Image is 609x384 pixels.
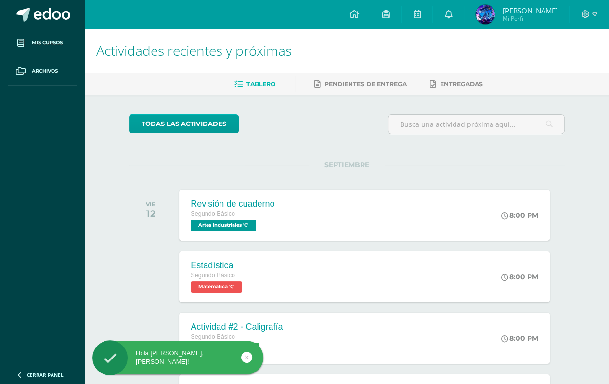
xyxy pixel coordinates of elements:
a: Mis cursos [8,29,77,57]
span: Tablero [246,80,275,87]
span: SEPTIEMBRE [309,161,385,169]
a: Entregadas [430,76,483,92]
div: Estadística [191,260,245,271]
div: Hola [PERSON_NAME], [PERSON_NAME]! [92,349,263,366]
span: Segundo Básico [191,272,235,279]
div: 8:00 PM [501,334,538,343]
a: Pendientes de entrega [314,76,407,92]
span: Segundo Básico [191,334,235,340]
a: Archivos [8,57,77,86]
span: Segundo Básico [191,211,235,217]
span: Entregadas [440,80,483,87]
span: Mis cursos [32,39,63,47]
div: 8:00 PM [501,273,538,281]
span: Matemática 'C' [191,281,242,293]
input: Busca una actividad próxima aquí... [388,115,564,134]
span: Cerrar panel [27,372,64,378]
span: [PERSON_NAME] [502,6,557,15]
div: VIE [146,201,155,208]
span: Mi Perfil [502,14,557,23]
a: todas las Actividades [129,114,239,133]
div: Revisión de cuaderno [191,199,274,209]
span: Archivos [32,67,58,75]
img: 648efb2d30ac57ac0d568396767e17b0.png [476,5,495,24]
a: Tablero [234,76,275,92]
div: 8:00 PM [501,211,538,220]
span: Artes Industriales 'C' [191,220,256,231]
div: 12 [146,208,155,219]
span: Actividades recientes y próximas [96,41,292,60]
div: Actividad #2 - Caligrafía [191,322,283,332]
span: Pendientes de entrega [324,80,407,87]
